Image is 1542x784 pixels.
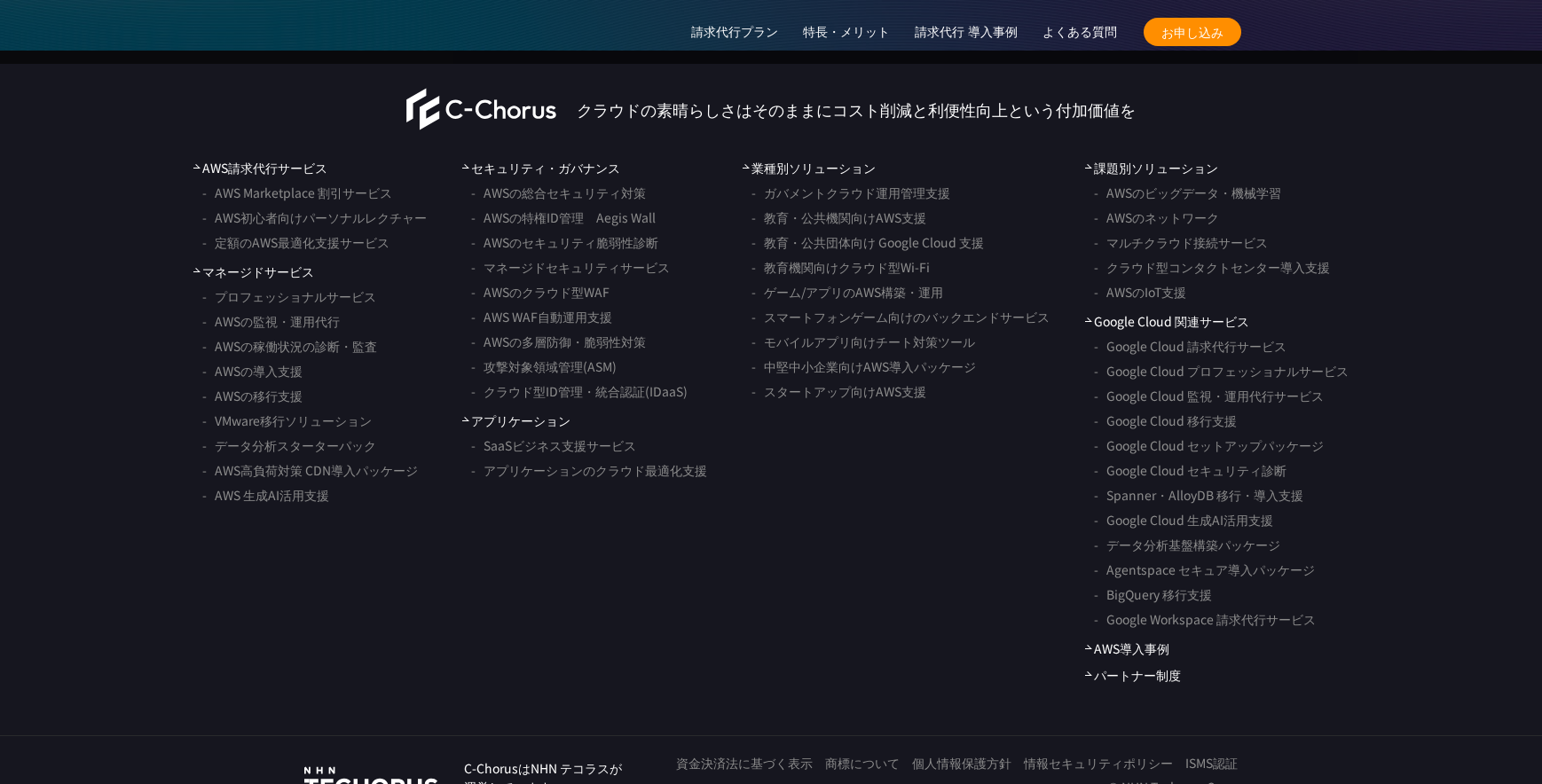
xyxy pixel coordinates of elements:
[1085,666,1181,685] a: パートナー制度
[1094,557,1315,582] a: Agentspace セキュア導入パッケージ
[1085,639,1169,658] a: AWS導入事例
[1144,18,1241,46] a: お申し込み
[202,408,372,433] a: VMware移行ソリューション
[1094,607,1316,631] a: Google Workspace 請求代行サービス
[202,205,427,230] a: AWS初心者向けパーソナルレクチャー
[751,279,943,304] a: ゲーム/アプリのAWS構築・運用
[471,354,617,379] a: 攻撃対象領域管理(ASM)
[751,304,1050,329] a: スマートフォンゲーム向けのバックエンドサービス
[471,458,707,482] a: アプリケーションのクラウド最適化支援
[691,23,778,42] a: 請求代行プラン
[1094,358,1349,383] a: Google Cloud プロフェッショナルサービス
[803,23,890,42] a: 特長・メリット
[1094,383,1324,408] a: Google Cloud 監視・運用代行サービス
[462,159,620,177] a: セキュリティ・ガバナンス
[751,205,926,230] a: 教育・公共機関向けAWS支援
[676,754,813,772] a: 資金決済法に基づく表示
[751,230,984,255] a: 教育・公共団体向け Google Cloud 支援
[471,279,610,304] a: AWSのクラウド型WAF
[1094,532,1280,557] a: データ分析基盤構築パッケージ
[471,230,658,255] a: AWSのセキュリティ脆弱性診断
[912,754,1011,772] a: 個人情報保護方針
[471,180,646,205] a: AWSの総合セキュリティ対策
[1094,180,1281,205] a: AWSのビッグデータ・機械学習
[193,159,327,177] a: AWS請求代行サービス
[202,284,376,309] a: プロフェッショナルサービス
[202,482,329,507] a: AWS 生成AI活用支援
[202,180,392,205] a: AWS Marketplace 割引サービス
[1085,312,1249,331] span: Google Cloud 関連サービス
[471,379,688,404] a: クラウド型ID管理・統合認証(IDaaS)
[1185,754,1238,772] a: ISMS認証
[1094,482,1303,507] a: Spanner・AlloyDB 移行・導入支援
[1094,507,1273,532] a: Google Cloud 生成AI活用支援
[751,379,926,404] a: スタートアップ向けAWS支援
[1094,433,1324,458] a: Google Cloud セットアップパッケージ
[471,329,646,354] a: AWSの多層防御・脆弱性対策
[1094,230,1268,255] a: マルチクラウド接続サービス
[751,354,976,379] a: 中堅中小企業向けAWS導入パッケージ
[1024,754,1173,772] a: 情報セキュリティポリシー
[202,458,418,482] a: AWS高負荷対策 CDN導入パッケージ
[202,309,340,333] a: AWSの監視・運用代行
[751,329,975,354] a: モバイルアプリ向けチート対策ツール
[1094,408,1237,433] a: Google Cloud 移行支援
[1094,458,1286,482] a: Google Cloud セキュリティ診断
[202,433,376,458] a: データ分析スターターパック
[743,159,876,177] span: 業種別ソリューション
[751,180,950,205] a: ガバメントクラウド運用管理支援
[202,333,377,358] a: AWSの稼働状況の診断・監査
[1042,23,1117,42] a: よくある質問
[471,304,612,329] a: AWS WAF自動運用支援
[751,255,930,279] a: 教育機関向けクラウド型Wi-Fi
[462,412,570,430] span: アプリケーション
[1094,279,1186,304] a: AWSのIoT支援
[915,23,1018,42] a: 請求代行 導入事例
[471,255,670,279] a: マネージドセキュリティサービス
[202,358,303,383] a: AWSの導入支援
[471,433,636,458] a: SaaSビジネス支援サービス
[1094,255,1330,279] a: クラウド型コンタクトセンター導入支援
[1144,23,1241,42] span: お申し込み
[1094,333,1286,358] a: Google Cloud 請求代行サービス
[193,263,314,281] a: マネージドサービス
[202,230,389,255] a: 定額のAWS最適化支援サービス
[1094,582,1212,607] a: BigQuery 移行支援
[577,98,1136,122] p: クラウドの素晴らしさはそのままにコスト削減と利便性向上という付加価値を
[471,205,656,230] a: AWSの特権ID管理 Aegis Wall
[1085,159,1218,177] span: 課題別ソリューション
[825,754,900,772] a: 商標について
[202,383,303,408] a: AWSの移行支援
[1094,205,1219,230] a: AWSのネットワーク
